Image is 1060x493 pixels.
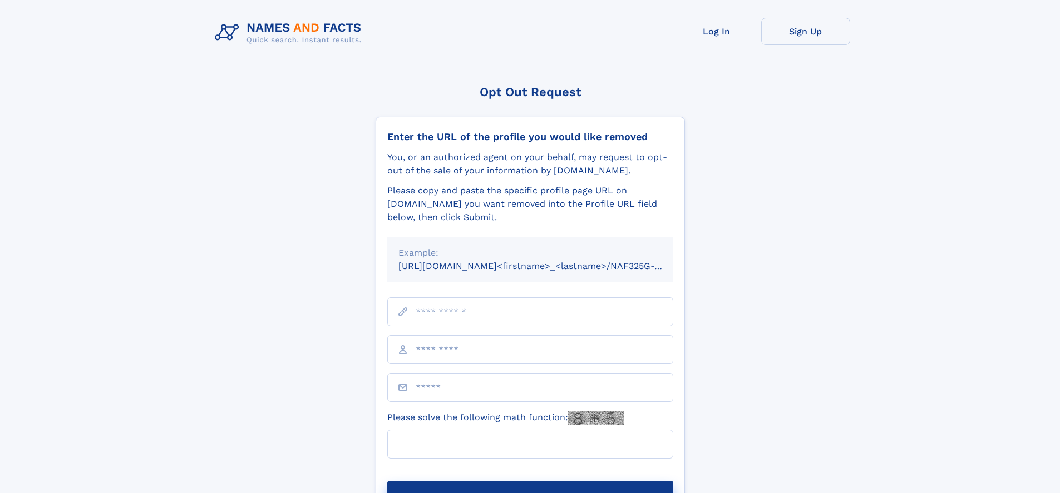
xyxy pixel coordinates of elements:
[387,151,673,177] div: You, or an authorized agent on your behalf, may request to opt-out of the sale of your informatio...
[387,184,673,224] div: Please copy and paste the specific profile page URL on [DOMAIN_NAME] you want removed into the Pr...
[210,18,371,48] img: Logo Names and Facts
[398,261,694,271] small: [URL][DOMAIN_NAME]<firstname>_<lastname>/NAF325G-xxxxxxxx
[761,18,850,45] a: Sign Up
[387,131,673,143] div: Enter the URL of the profile you would like removed
[376,85,685,99] div: Opt Out Request
[387,411,624,425] label: Please solve the following math function:
[398,246,662,260] div: Example:
[672,18,761,45] a: Log In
